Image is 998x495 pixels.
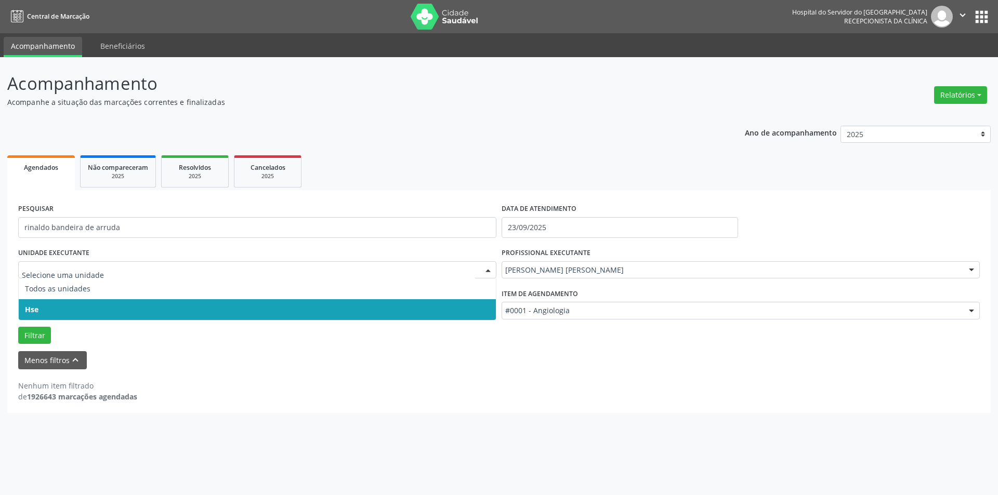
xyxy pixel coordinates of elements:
div: 2025 [242,172,294,180]
div: Nenhum item filtrado [18,380,137,391]
label: Item de agendamento [502,286,578,302]
div: 2025 [88,172,148,180]
span: Hse [25,304,38,314]
span: [PERSON_NAME] [PERSON_NAME] [505,265,958,275]
img: img [931,6,953,28]
a: Beneficiários [93,37,152,55]
span: Recepcionista da clínica [844,17,927,25]
button: Menos filtroskeyboard_arrow_up [18,351,87,369]
label: DATA DE ATENDIMENTO [502,201,576,217]
span: #0001 - Angiologia [505,305,958,316]
a: Acompanhamento [4,37,82,57]
span: Resolvidos [179,163,211,172]
span: Todos as unidades [25,284,90,293]
strong: 1926643 marcações agendadas [27,392,137,402]
label: PESQUISAR [18,201,54,217]
button: Filtrar [18,327,51,344]
p: Ano de acompanhamento [745,126,837,139]
input: Selecione um intervalo [502,217,738,238]
label: UNIDADE EXECUTANTE [18,245,89,261]
label: PROFISSIONAL EXECUTANTE [502,245,590,261]
span: Agendados [24,163,58,172]
div: 2025 [169,172,221,180]
p: Acompanhamento [7,71,695,97]
span: Cancelados [251,163,285,172]
input: Selecione uma unidade [22,265,475,286]
p: Acompanhe a situação das marcações correntes e finalizadas [7,97,695,108]
div: Hospital do Servidor do [GEOGRAPHIC_DATA] [792,8,927,17]
button:  [953,6,973,28]
button: apps [973,8,991,26]
span: Não compareceram [88,163,148,172]
button: Relatórios [934,86,987,104]
i:  [957,9,968,21]
i: keyboard_arrow_up [70,354,81,366]
a: Central de Marcação [7,8,89,25]
input: Nome, código do beneficiário ou CPF [18,217,496,238]
span: Central de Marcação [27,12,89,21]
div: de [18,391,137,402]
